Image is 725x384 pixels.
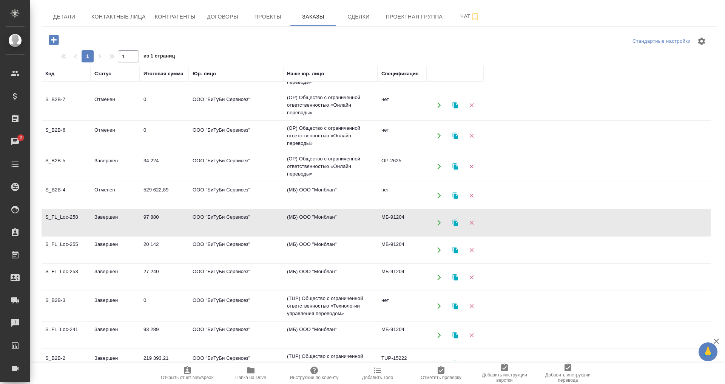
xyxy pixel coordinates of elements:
div: Юр. лицо [193,70,216,78]
td: нет [378,123,427,149]
a: 2 [2,132,28,151]
button: Клонировать [447,356,463,372]
span: Проектная группа [386,12,443,22]
div: Код [45,70,54,78]
td: МБ-91204 [378,210,427,236]
button: Добавить проект [43,32,64,48]
button: Клонировать [447,188,463,203]
td: Завершен [91,322,140,348]
span: Чат [452,12,488,21]
td: ООО "БиТуБи Сервисез" [189,153,283,180]
button: Открыть [431,327,447,343]
button: Открыть отчет Newspeak [156,363,219,384]
td: Отменен [91,182,140,209]
td: Завершен [91,153,140,180]
button: Открыть [431,159,447,174]
button: Удалить [464,269,479,285]
td: (МБ) ООО "Монблан" [283,210,378,236]
button: Открыть [431,242,447,258]
td: S_FL_Loc-253 [42,264,91,291]
td: 0 [140,123,189,149]
td: МБ-91204 [378,264,427,291]
button: Клонировать [447,269,463,285]
div: split button [631,36,693,47]
span: Добавить инструкции верстки [477,372,532,383]
td: ООО "БиТуБи Сервисез" [189,264,283,291]
span: 🙏 [702,344,714,360]
td: (OP) Общество с ограниченной ответственностью «Онлайн переводы» [283,90,378,120]
td: ООО "БиТуБи Сервисез" [189,351,283,377]
button: Папка на Drive [219,363,282,384]
span: Заказы [295,12,331,22]
button: Клонировать [447,98,463,113]
td: S_B2B-2 [42,351,91,377]
td: 97 880 [140,210,189,236]
td: 0 [140,293,189,319]
svg: Подписаться [470,12,480,21]
span: Добавить инструкции перевода [541,372,595,383]
button: Удалить [464,242,479,258]
td: Завершен [91,264,140,291]
td: Завершен [91,237,140,263]
td: нет [378,182,427,209]
button: Открыть [431,215,447,230]
button: Добавить Todo [346,363,409,384]
span: Сделки [340,12,376,22]
td: (МБ) ООО "Монблан" [283,237,378,263]
button: Открыть [431,98,447,113]
td: ООО "БиТуБи Сервисез" [189,210,283,236]
button: Удалить [464,128,479,144]
td: (OP) Общество с ограниченной ответственностью «Онлайн переводы» [283,121,378,151]
div: Спецификация [381,70,419,78]
span: Контрагенты [155,12,196,22]
span: Отметить проверку [421,375,461,380]
span: Детали [46,12,82,22]
td: (TUP) Общество с ограниченной ответственностью «Технологии управления переводом» [283,291,378,321]
button: Клонировать [447,215,463,230]
td: нет [378,293,427,319]
button: Клонировать [447,128,463,144]
span: Контактные лица [91,12,146,22]
td: (OP) Общество с ограниченной ответственностью «Онлайн переводы» [283,151,378,182]
span: Добавить Todo [362,375,393,380]
span: 2 [15,134,26,141]
td: OP-2625 [378,153,427,180]
td: 219 393,21 [140,351,189,377]
button: Удалить [464,98,479,113]
button: Открыть [431,188,447,203]
td: S_B2B-7 [42,92,91,118]
button: Клонировать [447,242,463,258]
span: Настроить таблицу [693,32,711,50]
button: Открыть [431,269,447,285]
td: (МБ) ООО "Монблан" [283,264,378,291]
button: Удалить [464,159,479,174]
td: 20 142 [140,237,189,263]
div: Наше юр. лицо [287,70,324,78]
td: МБ-91204 [378,237,427,263]
td: (МБ) ООО "Монблан" [283,322,378,348]
button: Удалить [464,356,479,372]
button: Добавить инструкции верстки [473,363,536,384]
button: Открыть [431,128,447,144]
td: 34 224 [140,153,189,180]
div: Статус [94,70,111,78]
button: 🙏 [699,342,717,361]
td: 529 622,89 [140,182,189,209]
td: (МБ) ООО "Монблан" [283,182,378,209]
button: Удалить [464,327,479,343]
span: Открыть отчет Newspeak [161,375,214,380]
div: Итоговая сумма [143,70,183,78]
td: нет [378,92,427,118]
button: Удалить [464,215,479,230]
button: Открыть [431,298,447,314]
td: Отменен [91,92,140,118]
span: Папка на Drive [235,375,266,380]
td: Завершен [91,293,140,319]
span: из 1 страниц [143,51,175,62]
td: ООО "БиТуБи Сервисез" [189,237,283,263]
span: Инструкции по клиенту [290,375,339,380]
td: S_B2B-5 [42,153,91,180]
td: ООО "БиТуБи Сервисез" [189,182,283,209]
td: S_FL_Loc-241 [42,322,91,348]
td: Завершен [91,351,140,377]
